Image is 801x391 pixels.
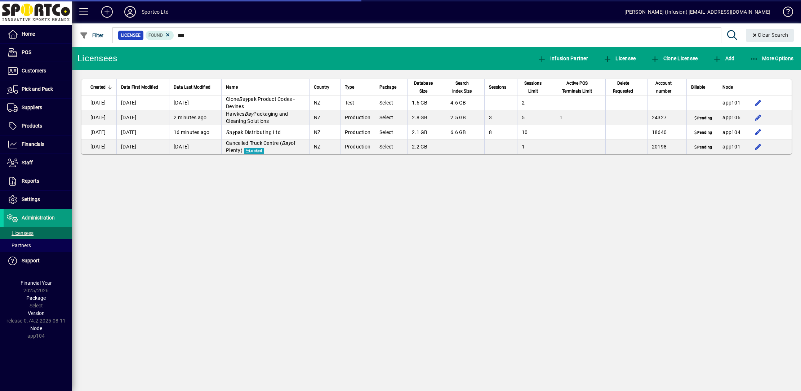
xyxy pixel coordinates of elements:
[314,83,329,91] span: Country
[4,44,72,62] a: POS
[340,125,375,139] td: Production
[752,112,764,123] button: Edit
[379,83,396,91] span: Package
[722,115,740,120] span: app106.prod.infusionbusinesssoftware.com
[22,123,42,129] span: Products
[375,139,407,154] td: Select
[309,125,340,139] td: NZ
[652,79,676,95] span: Account number
[746,29,794,42] button: Clear
[748,52,796,65] button: More Options
[244,148,264,154] span: Locked
[647,110,686,125] td: 24327
[722,100,740,106] span: app101.prod.infusionbusinesssoftware.com
[647,125,686,139] td: 18640
[489,83,506,91] span: Sessions
[560,79,601,95] div: Active POS Terminals Limit
[375,95,407,110] td: Select
[22,68,46,74] span: Customers
[691,83,705,91] span: Billable
[4,172,72,190] a: Reports
[309,139,340,154] td: NZ
[22,215,55,221] span: Administration
[169,125,221,139] td: 16 minutes ago
[226,129,235,135] em: Bay
[116,125,169,139] td: [DATE]
[28,310,45,316] span: Version
[450,79,473,95] span: Search Index Size
[651,55,698,61] span: Clone Licensee
[7,230,34,236] span: Licensees
[517,139,555,154] td: 1
[610,79,643,95] div: Delete Requested
[22,86,53,92] span: Pick and Pack
[142,6,169,18] div: Sportco Ltd
[4,154,72,172] a: Staff
[119,5,142,18] button: Profile
[22,31,35,37] span: Home
[22,105,42,110] span: Suppliers
[446,95,484,110] td: 4.6 GB
[226,111,288,124] span: Hawkes Packaging and Cleaning Solutions
[412,79,441,95] div: Database Size
[226,83,305,91] div: Name
[116,139,169,154] td: [DATE]
[4,252,72,270] a: Support
[169,110,221,125] td: 2 minutes ago
[226,140,295,153] span: Cancelled Truck Centre ( of Plenty)
[407,110,446,125] td: 2.8 GB
[693,145,713,150] span: Pending
[81,125,116,139] td: [DATE]
[30,325,42,331] span: Node
[239,96,248,102] em: Bay
[752,32,788,38] span: Clear Search
[517,125,555,139] td: 10
[121,32,141,39] span: Licensee
[4,80,72,98] a: Pick and Pack
[484,110,517,125] td: 3
[691,83,713,91] div: Billable
[412,79,435,95] span: Database Size
[90,83,106,91] span: Created
[722,129,740,135] span: app104.prod.infusionbusinesssoftware.com
[624,6,770,18] div: [PERSON_NAME] (Infusion) [EMAIL_ADDRESS][DOMAIN_NAME]
[81,139,116,154] td: [DATE]
[340,95,375,110] td: Test
[538,55,588,61] span: Infusion Partner
[375,125,407,139] td: Select
[22,160,33,165] span: Staff
[309,95,340,110] td: NZ
[345,83,371,91] div: Type
[116,95,169,110] td: [DATE]
[4,227,72,239] a: Licensees
[22,258,40,263] span: Support
[226,83,238,91] span: Name
[375,110,407,125] td: Select
[4,135,72,154] a: Financials
[121,83,158,91] span: Data First Modified
[752,97,764,108] button: Edit
[282,140,291,146] em: Bay
[722,83,733,91] span: Node
[22,178,39,184] span: Reports
[379,83,403,91] div: Package
[517,110,555,125] td: 5
[340,139,375,154] td: Production
[484,125,517,139] td: 8
[340,110,375,125] td: Production
[81,95,116,110] td: [DATE]
[226,129,281,135] span: pak Distributing Ltd
[22,49,31,55] span: POS
[95,5,119,18] button: Add
[711,52,736,65] button: Add
[601,52,638,65] button: Licensee
[722,144,740,150] span: app101.prod.infusionbusinesssoftware.com
[407,125,446,139] td: 2.1 GB
[693,130,713,136] span: Pending
[146,31,174,40] mat-chip: Found Status: Found
[80,32,104,38] span: Filter
[226,96,295,109] span: Clone pak Product Codes - Devines
[309,110,340,125] td: NZ
[693,115,713,121] span: Pending
[446,110,484,125] td: 2.5 GB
